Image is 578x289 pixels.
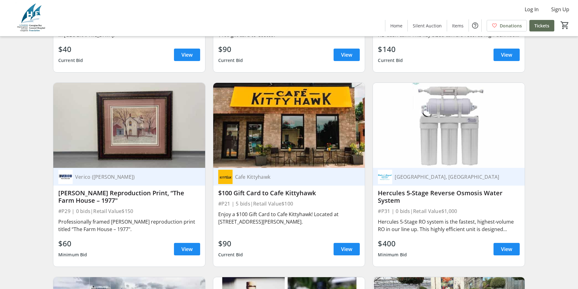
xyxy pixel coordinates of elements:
div: Current Bid [218,55,243,66]
a: Donations [487,20,527,31]
img: Verico (Martin Marshall) [58,170,73,184]
button: Cart [559,20,571,31]
a: Items [447,20,469,31]
span: Silent Auction [413,22,442,29]
div: $90 [218,238,243,249]
div: Current Bid [378,55,403,66]
span: Donations [500,22,522,29]
span: View [341,245,352,253]
img: Water Depot, Wasaga Beach [378,170,392,184]
img: Georgian Bay General Hospital Foundation's Logo [4,2,59,34]
div: Hercules 5-Stage RO system is the fastest, highest-volume RO in our line up. This highly efficien... [378,218,520,233]
span: Tickets [534,22,549,29]
div: Verico ([PERSON_NAME]) [73,174,193,180]
a: Home [385,20,407,31]
a: Silent Auction [408,20,447,31]
div: Cafe Kittyhawk [233,174,353,180]
div: #P21 | 5 bids | Retail Value $100 [218,199,360,208]
div: $400 [378,238,407,249]
img: Hercules 5-Stage Reverse Osmosis Water System [373,83,525,168]
div: Minimum Bid [58,249,87,260]
a: View [174,243,200,255]
div: Current Bid [58,55,83,66]
img: $100 Gift Card to Cafe Kittyhawk [213,83,365,168]
div: Enjoy a $100 Gift Card to Cafe Kittyhawk! Located at [STREET_ADDRESS][PERSON_NAME]. [218,211,360,225]
div: [PERSON_NAME] Reproduction Print, “The Farm House – 1977" [58,189,200,204]
button: Help [469,19,481,32]
span: View [181,51,193,59]
img: Cafe Kittyhawk [218,170,233,184]
button: Sign Up [546,4,574,14]
div: Hercules 5-Stage Reverse Osmosis Water System [378,189,520,204]
div: #P29 | 0 bids | Retail Value $150 [58,207,200,216]
a: View [494,243,520,255]
a: View [174,49,200,61]
div: Professionally framed [PERSON_NAME] reproduction print titled “The Farm House – 1977". [58,218,200,233]
div: $40 [58,44,83,55]
div: $60 [58,238,87,249]
span: Sign Up [551,6,569,13]
div: Current Bid [218,249,243,260]
div: $90 [218,44,243,55]
span: View [181,245,193,253]
button: Log In [520,4,544,14]
a: View [334,49,360,61]
div: $140 [378,44,403,55]
div: [GEOGRAPHIC_DATA], [GEOGRAPHIC_DATA] [392,174,512,180]
img: A.J. Casson Reproduction Print, “The Farm House – 1977" [53,83,205,168]
div: #P31 | 0 bids | Retail Value $1,000 [378,207,520,216]
div: $100 Gift Card to Cafe Kittyhawk [218,189,360,197]
span: View [501,245,512,253]
span: View [341,51,352,59]
div: Minimum Bid [378,249,407,260]
a: Tickets [529,20,554,31]
span: View [501,51,512,59]
span: Items [452,22,464,29]
span: Log In [525,6,539,13]
a: View [334,243,360,255]
a: View [494,49,520,61]
span: Home [390,22,402,29]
